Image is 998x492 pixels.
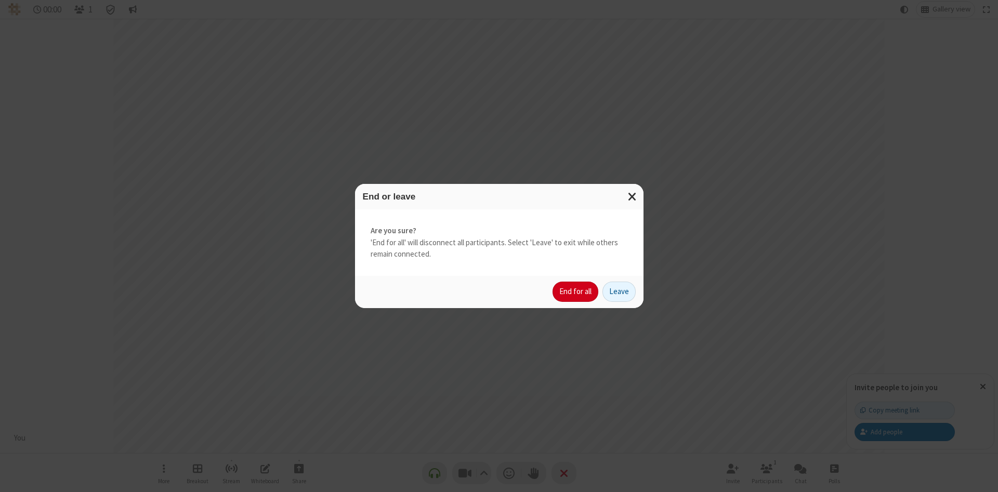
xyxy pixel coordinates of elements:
h3: End or leave [363,192,636,202]
div: 'End for all' will disconnect all participants. Select 'Leave' to exit while others remain connec... [355,209,644,276]
strong: Are you sure? [371,225,628,237]
button: Leave [602,282,636,302]
button: Close modal [622,184,644,209]
button: End for all [553,282,598,302]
